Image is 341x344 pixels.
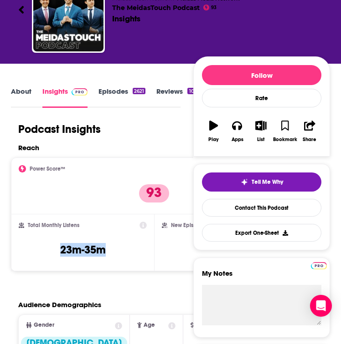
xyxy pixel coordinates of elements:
a: Contact This Podcast [202,199,321,217]
h2: Power Score™ [30,166,65,172]
div: Rate [202,89,321,107]
div: Share [303,137,316,142]
span: Age [144,322,155,328]
span: Gender [34,322,54,328]
img: Podchaser Pro [72,88,88,96]
span: 93 [211,6,217,10]
a: Reviews10 [156,87,195,108]
div: Bookmark [273,137,297,142]
button: tell me why sparkleTell Me Why [202,172,321,192]
div: Apps [232,137,243,142]
div: Play [208,137,219,142]
h2: Reach [18,143,39,152]
button: Share [298,115,321,148]
h2: Total Monthly Listens [28,222,79,228]
a: About [11,87,31,108]
a: Episodes2621 [98,87,145,108]
h3: 23m-35m [60,243,106,257]
a: InsightsPodchaser Pro [42,87,88,108]
button: Play [202,115,226,148]
div: Open Intercom Messenger [310,295,332,317]
h2: New Episode Listens [171,222,221,228]
button: Export One-Sheet [202,224,321,242]
div: Insights [112,14,140,24]
label: My Notes [202,269,321,285]
div: 2621 [133,88,145,94]
a: Pro website [311,261,327,269]
h2: Audience Demographics [18,300,101,309]
p: 93 [139,184,169,202]
button: Apps [226,115,249,148]
button: Bookmark [273,115,298,148]
img: Podchaser Pro [311,262,327,269]
button: Follow [202,65,321,85]
span: Tell Me Why [252,178,283,186]
h1: Podcast Insights [18,122,101,136]
img: tell me why sparkle [241,178,248,186]
div: 10 [187,88,195,94]
div: List [257,137,264,142]
button: List [249,115,273,148]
